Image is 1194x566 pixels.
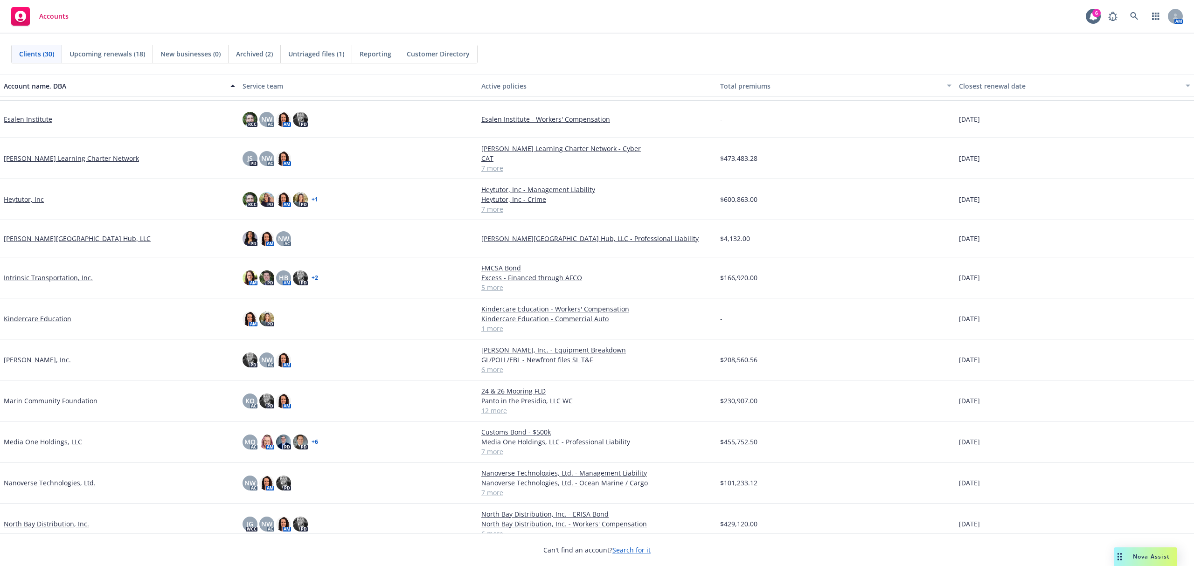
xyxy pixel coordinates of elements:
[407,49,470,59] span: Customer Directory
[279,273,288,283] span: HB
[19,49,54,59] span: Clients (30)
[4,519,89,529] a: North Bay Distribution, Inc.
[288,49,344,59] span: Untriaged files (1)
[243,112,257,127] img: photo
[481,509,713,519] a: North Bay Distribution, Inc. - ERISA Bond
[959,234,980,243] span: [DATE]
[481,153,713,163] a: CAT
[481,519,713,529] a: North Bay Distribution, Inc. - Workers' Compensation
[543,545,651,555] span: Can't find an account?
[276,517,291,531] img: photo
[293,270,308,285] img: photo
[1114,547,1177,566] button: Nova Assist
[959,478,980,488] span: [DATE]
[276,192,291,207] img: photo
[293,435,308,449] img: photo
[959,81,1180,91] div: Closest renewal date
[360,49,391,59] span: Reporting
[481,144,713,153] a: [PERSON_NAME] Learning Charter Network - Cyber
[259,192,274,207] img: photo
[481,427,713,437] a: Customs Bond - $500k
[276,352,291,367] img: photo
[293,112,308,127] img: photo
[481,478,713,488] a: Nanoverse Technologies, Ltd. - Ocean Marine / Cargo
[4,273,93,283] a: Intrinsic Transportation, Inc.
[1092,9,1101,17] div: 6
[959,194,980,204] span: [DATE]
[478,75,716,97] button: Active policies
[293,192,308,207] img: photo
[243,311,257,326] img: photo
[1114,547,1125,566] div: Drag to move
[4,234,151,243] a: [PERSON_NAME][GEOGRAPHIC_DATA] Hub, LLC
[276,435,291,449] img: photo
[481,355,713,365] a: GL/POLL/EBL - Newfront files SL T&F
[720,355,757,365] span: $208,560.56
[259,393,274,408] img: photo
[481,204,713,214] a: 7 more
[481,234,713,243] a: [PERSON_NAME][GEOGRAPHIC_DATA] Hub, LLC - Professional Liability
[259,231,274,246] img: photo
[243,231,257,246] img: photo
[959,114,980,124] span: [DATE]
[4,396,97,406] a: Marin Community Foundation
[261,519,272,529] span: NW
[481,163,713,173] a: 7 more
[959,519,980,529] span: [DATE]
[236,49,273,59] span: Archived (2)
[312,275,318,281] a: + 2
[4,194,44,204] a: Heytutor, Inc
[4,437,82,447] a: Media One Holdings, LLC
[959,396,980,406] span: [DATE]
[720,153,757,163] span: $473,483.28
[243,81,474,91] div: Service team
[239,75,478,97] button: Service team
[720,194,757,204] span: $600,863.00
[720,519,757,529] span: $429,120.00
[959,355,980,365] span: [DATE]
[481,304,713,314] a: Kindercare Education - Workers' Compensation
[1133,552,1170,560] span: Nova Assist
[4,153,139,163] a: [PERSON_NAME] Learning Charter Network
[481,185,713,194] a: Heytutor, Inc - Management Liability
[244,478,256,488] span: NW
[39,13,69,20] span: Accounts
[261,355,272,365] span: NW
[259,270,274,285] img: photo
[243,270,257,285] img: photo
[4,478,96,488] a: Nanoverse Technologies, Ltd.
[247,153,253,163] span: JS
[481,529,713,538] a: 6 more
[612,545,651,554] a: Search for it
[276,476,291,490] img: photo
[481,488,713,497] a: 7 more
[245,396,255,406] span: KO
[720,234,750,243] span: $4,132.00
[481,324,713,333] a: 1 more
[959,153,980,163] span: [DATE]
[481,447,713,456] a: 7 more
[4,114,52,124] a: Esalen Institute
[959,437,980,447] span: [DATE]
[481,114,713,124] a: Esalen Institute - Workers' Compensation
[481,283,713,292] a: 5 more
[7,3,72,29] a: Accounts
[481,406,713,415] a: 12 more
[481,386,713,396] a: 24 & 26 Mooring FLD
[4,314,71,324] a: Kindercare Education
[1125,7,1144,26] a: Search
[955,75,1194,97] button: Closest renewal date
[716,75,955,97] button: Total premiums
[959,314,980,324] span: [DATE]
[720,114,722,124] span: -
[276,112,291,127] img: photo
[4,355,71,365] a: [PERSON_NAME], Inc.
[160,49,221,59] span: New businesses (0)
[293,517,308,531] img: photo
[4,81,225,91] div: Account name, DBA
